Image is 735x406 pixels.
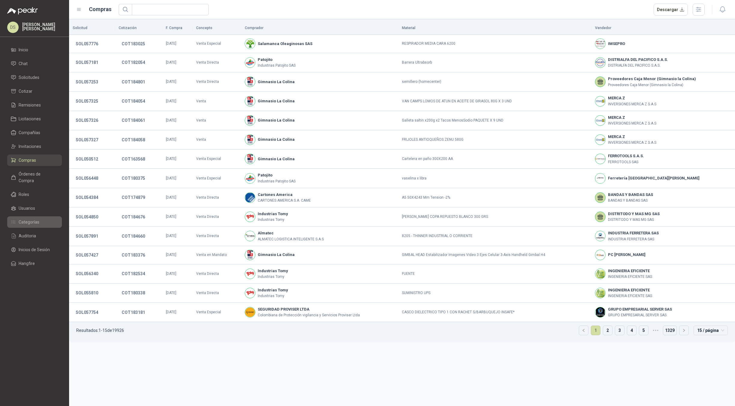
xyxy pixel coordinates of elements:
p: Proveedores Caja Menor (Gimnasio la Colina) [608,82,696,88]
td: Venta Directa [193,72,241,92]
th: Vendedor [591,22,735,35]
li: 5 páginas siguientes [651,326,661,335]
td: Cartelera en paño 300X200 AA [398,149,592,169]
button: SOL054384 [73,192,101,203]
p: INGENIERIA EFICIENTE SAS [608,274,652,280]
button: COT182534 [119,268,148,279]
p: [PERSON_NAME] [PERSON_NAME] [22,23,62,31]
span: [DATE] [166,157,176,161]
img: Company Logo [245,58,255,68]
a: Inicio [7,44,62,56]
p: Colombiana de Protección vigilancia y Servicios Proviser Ltda [258,312,360,318]
p: Industrias Patojito SAS [258,179,296,184]
span: [DATE] [166,272,176,276]
a: 1329 [663,326,676,335]
td: vaselina x libra [398,169,592,188]
b: Industrias Tomy [258,287,288,293]
td: Venta Directa [193,188,241,207]
th: Concepto [193,22,241,35]
p: BANDAS Y BANDAS SAS [608,198,653,203]
img: Company Logo [595,269,605,279]
b: Cartones America [258,192,311,198]
b: Almatec [258,230,324,236]
button: COT184058 [119,134,148,145]
b: DISTRITODO Y MAS MG SAS [608,211,660,217]
b: MERCA Z [608,115,656,121]
button: COT184061 [119,115,148,126]
td: RESPIRADOR MEDIA CARA 6200 [398,35,592,53]
p: Industrias Tomy [258,217,288,223]
img: Company Logo [595,307,605,317]
p: DISTRIALFA DEL PACIFICO S.A.S. [608,63,668,68]
button: COT174879 [119,192,148,203]
b: Proveedores Caja Menor (Gimnasio la Colina) [608,76,696,82]
li: Página anterior [579,326,588,335]
span: left [582,329,585,332]
th: F. Compra [162,22,193,35]
span: [DATE] [166,41,176,46]
b: IMSEPRO [608,41,625,47]
a: 3 [615,326,624,335]
button: SOL057776 [73,38,101,49]
span: [DATE] [166,118,176,122]
span: Inicios de Sesión [19,246,50,253]
button: COT180375 [119,173,148,184]
img: Company Logo [245,135,255,145]
a: Órdenes de Compra [7,168,62,186]
b: Gimnasio La Colina [258,156,295,162]
a: Categorías [7,216,62,228]
b: INGENIERIA EFICIENTE [608,287,652,293]
span: Categorías [19,219,39,225]
img: Company Logo [595,39,605,49]
li: 1 [591,326,600,335]
img: Company Logo [245,288,255,298]
b: Patojito [258,172,296,178]
img: Company Logo [245,231,255,241]
b: PC [PERSON_NAME] [608,252,645,258]
td: Venta Especial [193,303,241,322]
button: SOL057326 [73,115,101,126]
td: Venta Especial [193,35,241,53]
span: Compañías [19,129,40,136]
b: FERROTOOLS S.A.S. [608,153,644,159]
b: Gimnasio La Colina [258,252,295,258]
img: Company Logo [245,96,255,106]
button: SOL056448 [73,173,101,184]
span: [DATE] [166,215,176,219]
h1: Compras [89,5,111,14]
p: DISTRITODO Y MAS MG SAS [608,217,660,223]
span: Compras [19,157,36,164]
p: INGENIERIA EFICIENTE SAS [608,293,652,299]
th: Cotización [115,22,162,35]
p: INDUSTRIA FERRETERA SAS [608,236,659,242]
th: Solicitud [69,22,115,35]
button: SOL050512 [73,154,101,164]
span: right [682,329,686,332]
p: Resultados: 1 - 15 de 19926 [76,328,124,332]
button: COT183376 [119,250,148,260]
td: A5 50X4243 Mm Tension -2% [398,188,592,207]
a: 4 [627,326,636,335]
span: [DATE] [166,253,176,257]
a: Inicios de Sesión [7,244,62,255]
td: Venta Especial [193,149,241,169]
img: Company Logo [595,135,605,145]
button: SOL057754 [73,307,101,318]
img: Company Logo [245,154,255,164]
span: Órdenes de Compra [19,171,56,184]
div: DS [7,22,19,33]
button: COT184801 [119,77,148,87]
img: Company Logo [595,173,605,183]
button: Descargar [654,4,688,16]
button: SOL057253 [73,77,101,87]
p: Industrias Tomy [258,293,288,299]
a: 5 [639,326,648,335]
img: Company Logo [245,77,255,87]
span: Remisiones [19,102,41,108]
button: COT163568 [119,154,148,164]
span: Licitaciones [19,116,41,122]
td: 8205 - THINNER INDUSTRIAL O CORRIENTE [398,227,592,246]
span: [DATE] [166,234,176,238]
